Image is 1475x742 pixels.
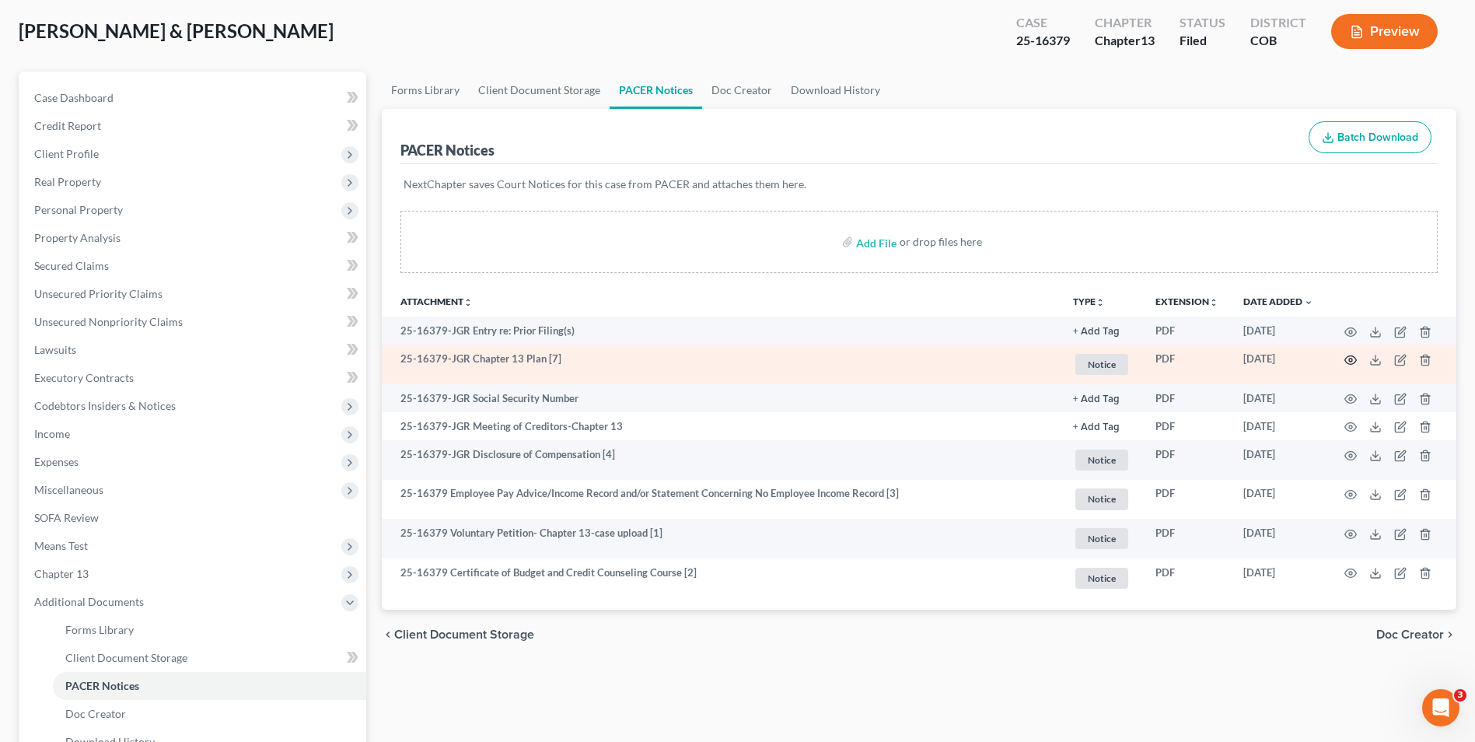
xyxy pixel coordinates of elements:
a: PACER Notices [53,672,366,700]
a: SOFA Review [22,504,366,532]
div: 25-16379 [1016,32,1070,50]
td: 25-16379 Voluntary Petition- Chapter 13-case upload [1] [382,519,1061,558]
span: Notice [1075,528,1128,549]
span: Notice [1075,450,1128,471]
span: Client Profile [34,147,99,160]
td: PDF [1143,345,1231,384]
span: Unsecured Nonpriority Claims [34,315,183,328]
a: Client Document Storage [469,72,610,109]
td: [DATE] [1231,384,1326,412]
i: chevron_left [382,628,394,641]
span: Lawsuits [34,343,76,356]
div: Case [1016,14,1070,32]
span: Batch Download [1337,131,1418,144]
button: Preview [1331,14,1438,49]
a: Executory Contracts [22,364,366,392]
span: Doc Creator [1376,628,1444,641]
button: + Add Tag [1073,327,1120,337]
a: + Add Tag [1073,391,1131,406]
td: PDF [1143,558,1231,598]
td: PDF [1143,317,1231,345]
td: [DATE] [1231,519,1326,558]
a: Unsecured Nonpriority Claims [22,308,366,336]
span: 3 [1454,689,1466,702]
i: unfold_more [1209,298,1218,307]
span: Secured Claims [34,259,109,272]
span: 13 [1141,33,1155,47]
span: Executory Contracts [34,371,134,384]
td: 25-16379-JGR Entry re: Prior Filing(s) [382,317,1061,345]
button: + Add Tag [1073,422,1120,432]
td: [DATE] [1231,440,1326,480]
i: unfold_more [463,298,473,307]
td: PDF [1143,384,1231,412]
td: [DATE] [1231,412,1326,440]
button: Doc Creator chevron_right [1376,628,1456,641]
span: Expenses [34,455,79,468]
span: Client Document Storage [394,628,534,641]
span: Notice [1075,354,1128,375]
td: 25-16379-JGR Meeting of Creditors-Chapter 13 [382,412,1061,440]
td: 25-16379-JGR Chapter 13 Plan [7] [382,345,1061,384]
a: + Add Tag [1073,324,1131,338]
a: Credit Report [22,112,366,140]
td: PDF [1143,412,1231,440]
div: Chapter [1095,14,1155,32]
div: or drop files here [900,234,982,250]
td: [DATE] [1231,345,1326,384]
p: NextChapter saves Court Notices for this case from PACER and attaches them here. [404,177,1435,192]
span: Personal Property [34,203,123,216]
div: COB [1250,32,1306,50]
div: Status [1180,14,1225,32]
td: PDF [1143,480,1231,520]
a: PACER Notices [610,72,702,109]
a: Attachmentunfold_more [400,296,473,307]
a: Case Dashboard [22,84,366,112]
button: TYPEunfold_more [1073,297,1105,307]
a: Extensionunfold_more [1155,296,1218,307]
td: 25-16379 Certificate of Budget and Credit Counseling Course [2] [382,558,1061,598]
div: District [1250,14,1306,32]
a: Unsecured Priority Claims [22,280,366,308]
a: Notice [1073,565,1131,591]
a: Notice [1073,352,1131,377]
a: Lawsuits [22,336,366,364]
a: Date Added expand_more [1243,296,1313,307]
a: Notice [1073,486,1131,512]
a: + Add Tag [1073,419,1131,434]
a: Doc Creator [53,700,366,728]
span: Forms Library [65,623,134,636]
span: Codebtors Insiders & Notices [34,399,176,412]
button: + Add Tag [1073,394,1120,404]
td: [DATE] [1231,317,1326,345]
td: [DATE] [1231,480,1326,520]
a: Property Analysis [22,224,366,252]
span: Income [34,427,70,440]
span: Miscellaneous [34,483,103,496]
span: Means Test [34,539,88,552]
span: Property Analysis [34,231,121,244]
td: PDF [1143,440,1231,480]
td: 25-16379-JGR Disclosure of Compensation [4] [382,440,1061,480]
div: Filed [1180,32,1225,50]
a: Secured Claims [22,252,366,280]
button: Batch Download [1309,121,1431,154]
button: chevron_left Client Document Storage [382,628,534,641]
span: Case Dashboard [34,91,114,104]
span: Credit Report [34,119,101,132]
span: Chapter 13 [34,567,89,580]
span: Notice [1075,568,1128,589]
td: 25-16379 Employee Pay Advice/Income Record and/or Statement Concerning No Employee Income Record [3] [382,480,1061,520]
a: Forms Library [53,616,366,644]
span: Unsecured Priority Claims [34,287,163,300]
span: Real Property [34,175,101,188]
div: PACER Notices [400,141,495,159]
span: PACER Notices [65,679,139,692]
span: Additional Documents [34,595,144,608]
i: expand_more [1304,298,1313,307]
a: Download History [781,72,890,109]
span: [PERSON_NAME] & [PERSON_NAME] [19,19,334,42]
iframe: Intercom live chat [1422,689,1459,726]
div: Chapter [1095,32,1155,50]
a: Doc Creator [702,72,781,109]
